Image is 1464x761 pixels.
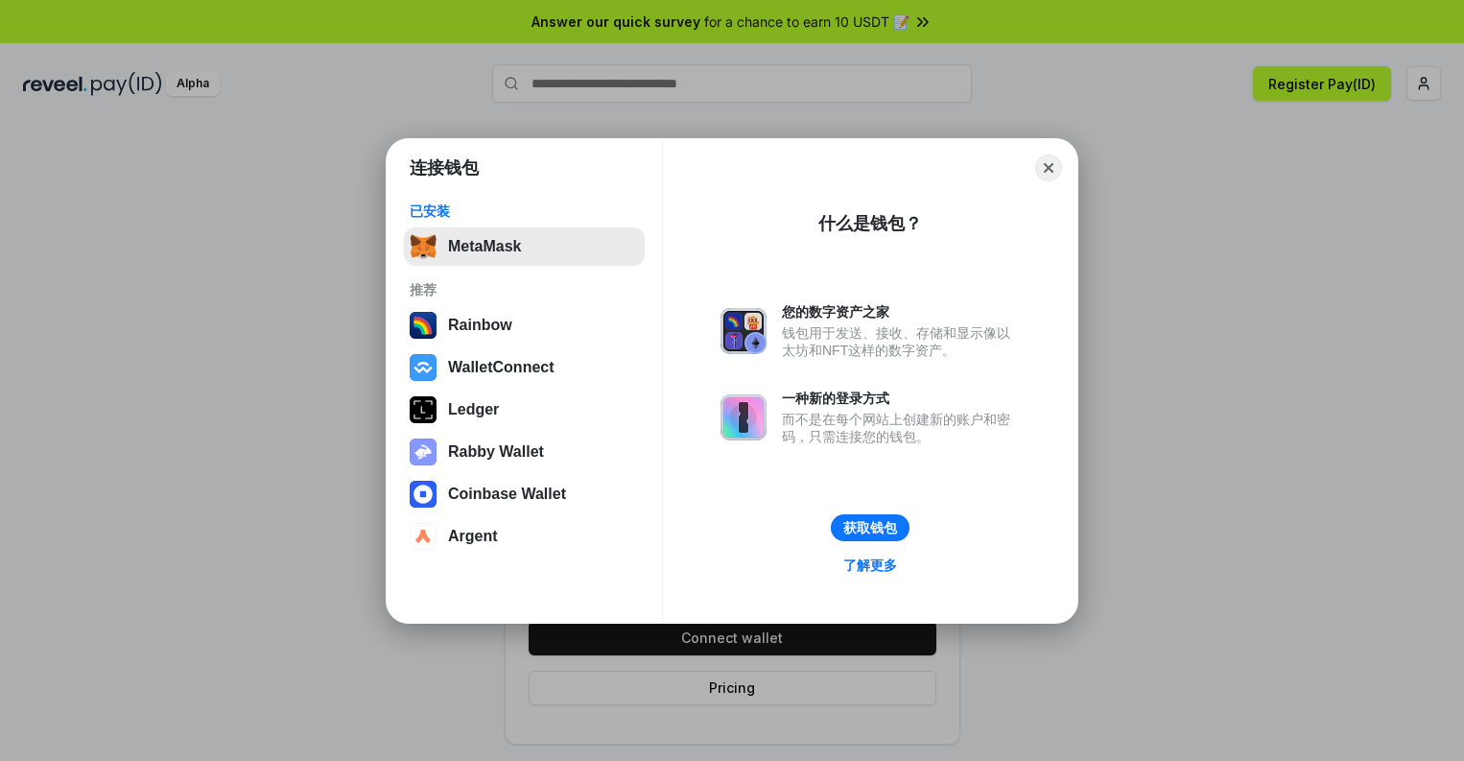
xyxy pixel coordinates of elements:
div: Coinbase Wallet [448,486,566,503]
div: 推荐 [410,281,639,298]
div: 什么是钱包？ [818,212,922,235]
div: Rainbow [448,317,512,334]
button: Rabby Wallet [404,433,645,471]
h1: 连接钱包 [410,156,479,179]
img: svg+xml,%3Csvg%20width%3D%2228%22%20height%3D%2228%22%20viewBox%3D%220%200%2028%2028%22%20fill%3D... [410,523,437,550]
div: MetaMask [448,238,521,255]
button: Ledger [404,391,645,429]
button: Argent [404,517,645,556]
img: svg+xml,%3Csvg%20width%3D%22120%22%20height%3D%22120%22%20viewBox%3D%220%200%20120%20120%22%20fil... [410,312,437,339]
div: Rabby Wallet [448,443,544,461]
img: svg+xml,%3Csvg%20xmlns%3D%22http%3A%2F%2Fwww.w3.org%2F2000%2Fsvg%22%20width%3D%2228%22%20height%3... [410,396,437,423]
img: svg+xml,%3Csvg%20xmlns%3D%22http%3A%2F%2Fwww.w3.org%2F2000%2Fsvg%22%20fill%3D%22none%22%20viewBox... [720,394,767,440]
div: 一种新的登录方式 [782,390,1020,407]
button: Close [1035,155,1062,181]
button: 获取钱包 [831,514,909,541]
img: svg+xml,%3Csvg%20width%3D%2228%22%20height%3D%2228%22%20viewBox%3D%220%200%2028%2028%22%20fill%3D... [410,481,437,508]
img: svg+xml,%3Csvg%20xmlns%3D%22http%3A%2F%2Fwww.w3.org%2F2000%2Fsvg%22%20fill%3D%22none%22%20viewBox... [410,439,437,465]
a: 了解更多 [832,553,909,578]
img: svg+xml,%3Csvg%20xmlns%3D%22http%3A%2F%2Fwww.w3.org%2F2000%2Fsvg%22%20fill%3D%22none%22%20viewBox... [720,308,767,354]
div: 您的数字资产之家 [782,303,1020,321]
div: Argent [448,528,498,545]
button: Rainbow [404,306,645,345]
button: Coinbase Wallet [404,475,645,513]
div: 获取钱包 [843,519,897,536]
div: 而不是在每个网站上创建新的账户和密码，只需连接您的钱包。 [782,411,1020,445]
img: svg+xml,%3Csvg%20fill%3D%22none%22%20height%3D%2233%22%20viewBox%3D%220%200%2035%2033%22%20width%... [410,233,437,260]
div: 了解更多 [843,557,897,574]
button: MetaMask [404,227,645,266]
div: 已安装 [410,202,639,220]
div: Ledger [448,401,499,418]
button: WalletConnect [404,348,645,387]
img: svg+xml,%3Csvg%20width%3D%2228%22%20height%3D%2228%22%20viewBox%3D%220%200%2028%2028%22%20fill%3D... [410,354,437,381]
div: WalletConnect [448,359,555,376]
div: 钱包用于发送、接收、存储和显示像以太坊和NFT这样的数字资产。 [782,324,1020,359]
